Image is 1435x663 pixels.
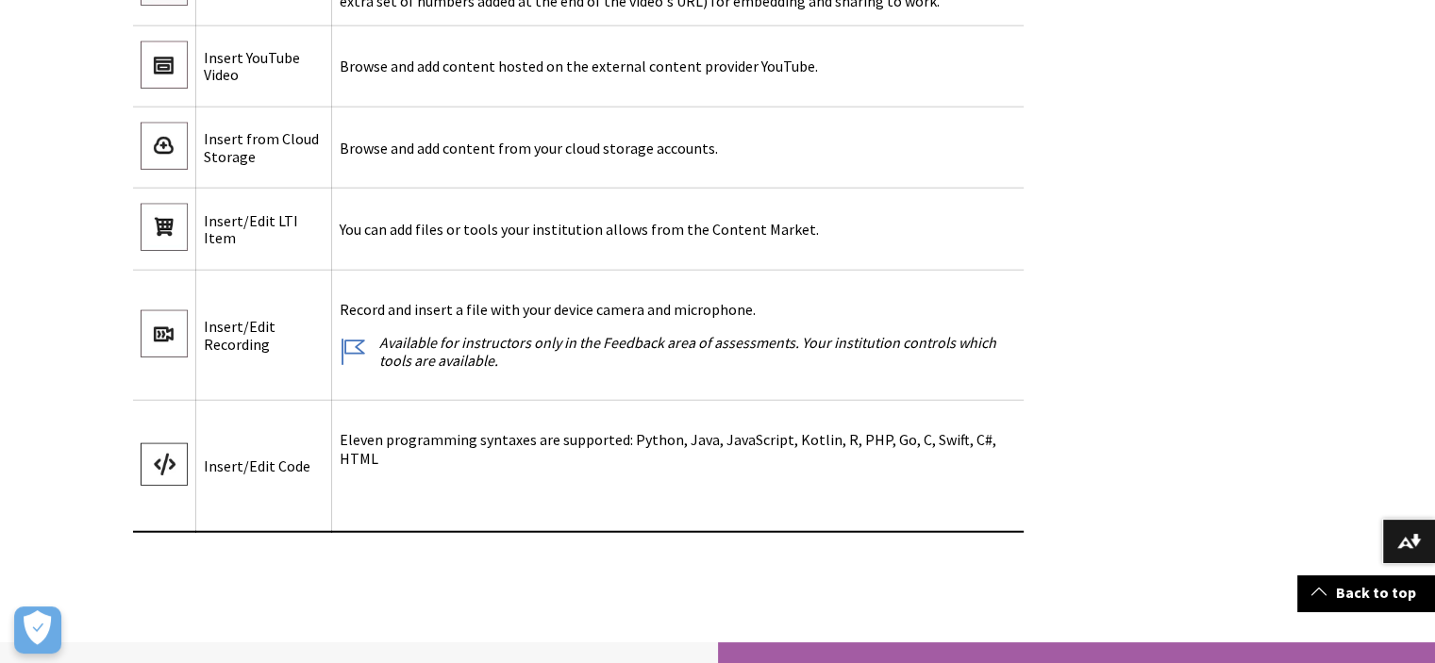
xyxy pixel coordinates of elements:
[141,443,188,485] img: Code snippet icon represented by </>
[195,270,331,401] td: Insert/Edit Recording
[195,401,331,532] td: Insert/Edit Code
[340,431,1016,467] p: Eleven programming syntaxes are supported: Python, Java, JavaScript, Kotlin, R, PHP, Go, C, Swift...
[331,108,1023,189] td: Browse and add content from your cloud storage accounts.
[331,189,1023,270] td: You can add files or tools your institution allows from the Content Market.
[1297,575,1435,610] a: Back to top
[14,606,61,654] button: Apri preferenze
[195,189,331,270] td: Insert/Edit LTI Item
[195,108,331,189] td: Insert from Cloud Storage
[340,301,1016,319] p: Record and insert a file with your device camera and microphone.
[331,25,1023,107] td: Browse and add content hosted on the external content provider YouTube.
[195,25,331,107] td: Insert YouTube Video
[340,334,1016,370] p: Available for instructors only in the Feedback area of assessments. Your institution controls whi...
